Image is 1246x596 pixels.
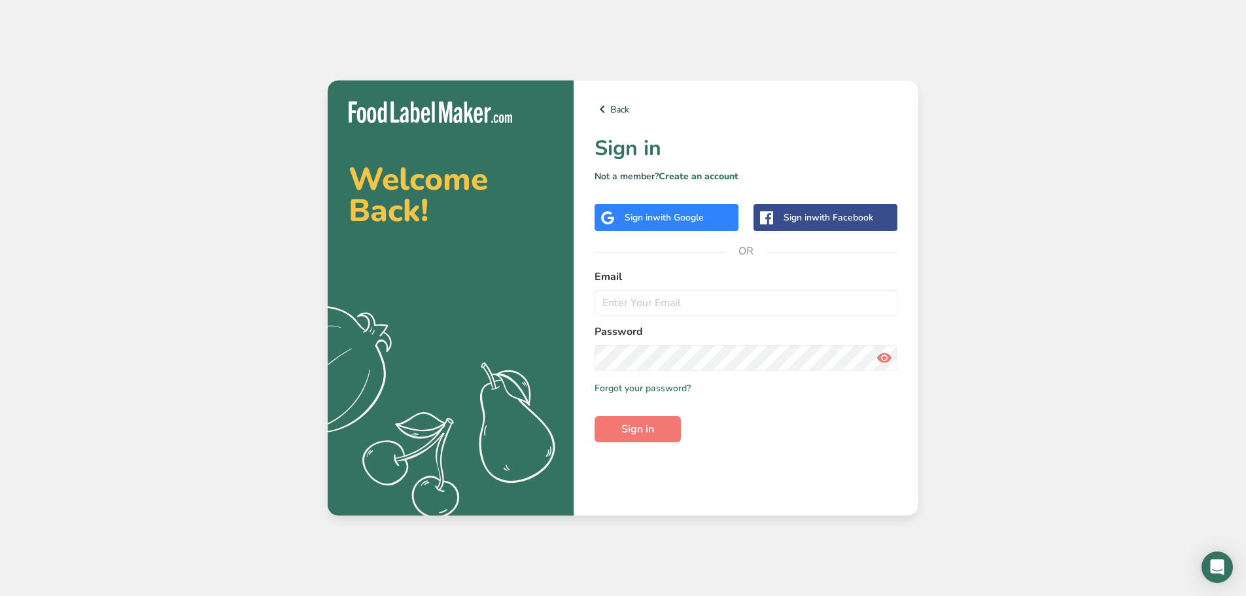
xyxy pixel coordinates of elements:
[621,421,654,437] span: Sign in
[727,232,766,271] span: OR
[1202,552,1233,583] div: Open Intercom Messenger
[595,269,897,285] label: Email
[595,133,897,164] h1: Sign in
[625,211,704,224] div: Sign in
[595,324,897,340] label: Password
[349,164,553,226] h2: Welcome Back!
[659,170,738,183] a: Create an account
[595,381,691,395] a: Forgot your password?
[595,416,681,442] button: Sign in
[595,101,897,117] a: Back
[595,169,897,183] p: Not a member?
[812,211,873,224] span: with Facebook
[784,211,873,224] div: Sign in
[653,211,704,224] span: with Google
[595,290,897,316] input: Enter Your Email
[349,101,512,123] img: Food Label Maker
